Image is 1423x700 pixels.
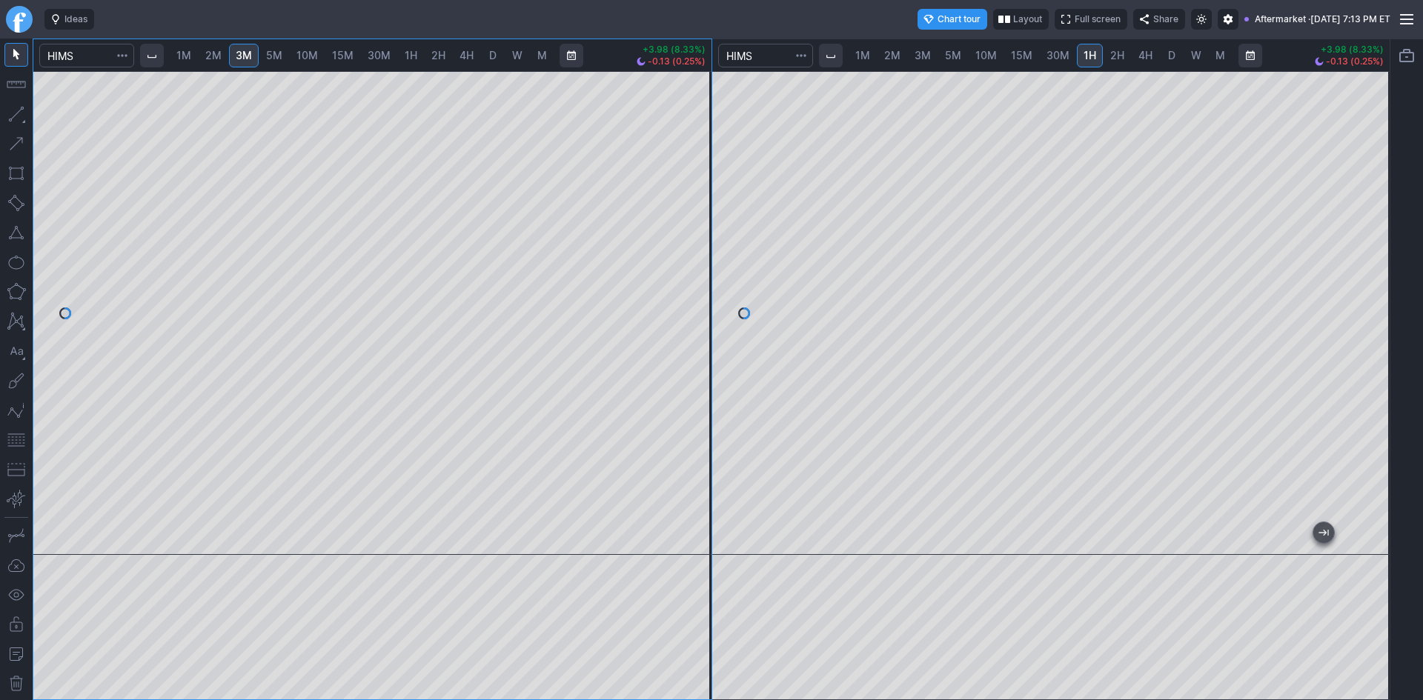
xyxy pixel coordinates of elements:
[236,49,252,61] span: 3M
[481,44,505,67] a: D
[229,44,259,67] a: 3M
[332,49,354,61] span: 15M
[1191,9,1212,30] button: Toggle light mode
[1104,44,1131,67] a: 2H
[1084,49,1096,61] span: 1H
[4,310,28,333] button: XABCD
[884,49,900,61] span: 2M
[1075,12,1121,27] span: Full screen
[4,280,28,304] button: Polygon
[4,43,28,67] button: Mouse
[1313,522,1334,543] button: Jump to the most recent bar
[489,49,497,61] span: D
[398,44,424,67] a: 1H
[945,49,961,61] span: 5M
[4,191,28,215] button: Rotated rectangle
[4,73,28,96] button: Measure
[4,221,28,244] button: Triangle
[637,45,706,54] p: +3.98 (8.33%)
[460,49,474,61] span: 4H
[1215,49,1225,61] span: M
[1160,44,1184,67] a: D
[969,44,1004,67] a: 10M
[4,524,28,547] button: Drawing mode: Single
[849,44,877,67] a: 1M
[1077,44,1103,67] a: 1H
[918,9,987,30] button: Chart tour
[1255,12,1310,27] span: Aftermarket ·
[908,44,938,67] a: 3M
[1046,49,1069,61] span: 30M
[1315,45,1384,54] p: +3.98 (8.33%)
[368,49,391,61] span: 30M
[1138,49,1152,61] span: 4H
[170,44,198,67] a: 1M
[361,44,397,67] a: 30M
[537,49,547,61] span: M
[1310,12,1390,27] span: [DATE] 7:13 PM ET
[938,12,981,27] span: Chart tour
[4,102,28,126] button: Line
[4,399,28,422] button: Elliott waves
[205,49,222,61] span: 2M
[176,49,191,61] span: 1M
[453,44,480,67] a: 4H
[296,49,318,61] span: 10M
[505,44,529,67] a: W
[938,44,968,67] a: 5M
[1040,44,1076,67] a: 30M
[915,49,931,61] span: 3M
[4,672,28,696] button: Remove all drawings
[512,49,523,61] span: W
[1209,44,1233,67] a: M
[560,44,583,67] button: Range
[44,9,94,30] button: Ideas
[4,161,28,185] button: Rectangle
[819,44,843,67] button: Interval
[112,44,133,67] button: Search
[718,44,813,67] input: Search
[1110,49,1124,61] span: 2H
[975,49,997,61] span: 10M
[6,6,33,33] a: Finviz.com
[290,44,325,67] a: 10M
[405,49,417,61] span: 1H
[1011,49,1032,61] span: 15M
[4,642,28,666] button: Add note
[1153,12,1178,27] span: Share
[1055,9,1127,30] button: Full screen
[199,44,228,67] a: 2M
[1238,44,1262,67] button: Range
[4,613,28,636] button: Lock drawings
[4,487,28,511] button: Anchored VWAP
[4,250,28,274] button: Ellipse
[1168,49,1175,61] span: D
[4,583,28,607] button: Hide drawings
[1218,9,1238,30] button: Settings
[4,369,28,393] button: Brush
[1013,12,1042,27] span: Layout
[4,458,28,481] button: Position
[266,49,282,61] span: 5M
[4,553,28,577] button: Drawings autosave: Off
[1132,44,1159,67] a: 4H
[259,44,289,67] a: 5M
[425,44,452,67] a: 2H
[140,44,164,67] button: Interval
[4,428,28,452] button: Fibonacci retracements
[4,132,28,156] button: Arrow
[993,9,1049,30] button: Layout
[431,49,445,61] span: 2H
[878,44,907,67] a: 2M
[1133,9,1185,30] button: Share
[39,44,134,67] input: Search
[1326,57,1384,66] span: -0.13 (0.25%)
[1395,44,1419,67] button: Portfolio watchlist
[64,12,87,27] span: Ideas
[791,44,812,67] button: Search
[648,57,706,66] span: -0.13 (0.25%)
[1184,44,1208,67] a: W
[855,49,870,61] span: 1M
[325,44,360,67] a: 15M
[1004,44,1039,67] a: 15M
